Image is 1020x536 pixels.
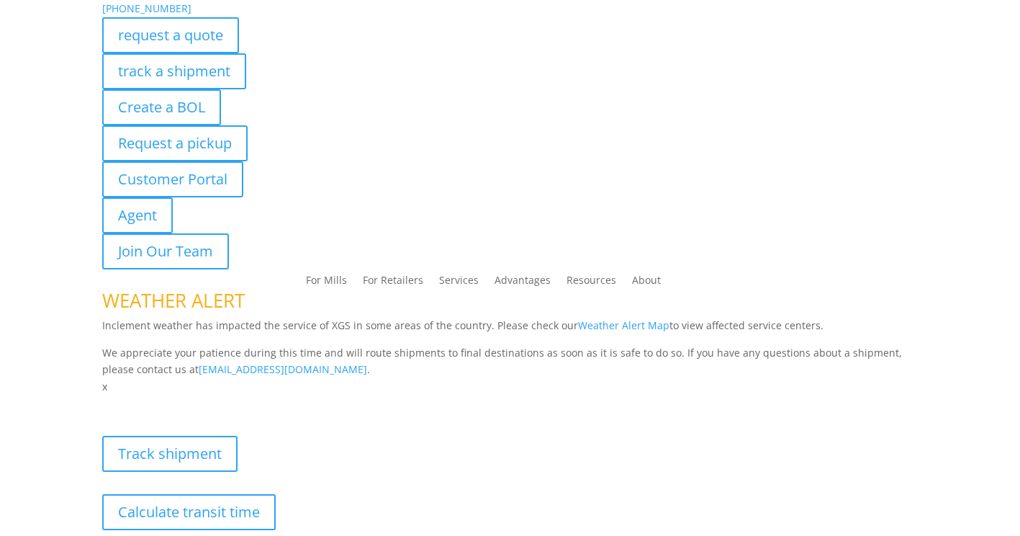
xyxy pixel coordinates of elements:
p: x [102,378,919,396]
a: [PHONE_NUMBER] [102,1,191,15]
a: Join Our Team [102,233,229,269]
p: We appreciate your patience during this time and will route shipments to final destinations as so... [102,344,919,379]
a: Advantages [495,275,551,291]
a: Customer Portal [102,161,243,197]
a: Calculate transit time [102,494,276,530]
a: Services [439,275,479,291]
span: WEATHER ALERT [102,287,245,313]
a: track a shipment [102,53,246,89]
a: request a quote [102,17,239,53]
a: Weather Alert Map [578,318,669,332]
p: Inclement weather has impacted the service of XGS in some areas of the country. Please check our ... [102,317,919,344]
a: Agent [102,197,173,233]
a: About [632,275,661,291]
a: Create a BOL [102,89,221,125]
a: Track shipment [102,436,238,472]
a: For Retailers [363,275,423,291]
b: Visibility, transparency, and control for your entire supply chain. [102,398,423,411]
a: Request a pickup [102,125,248,161]
a: Resources [567,275,616,291]
a: For Mills [306,275,347,291]
a: [EMAIL_ADDRESS][DOMAIN_NAME] [199,362,367,376]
